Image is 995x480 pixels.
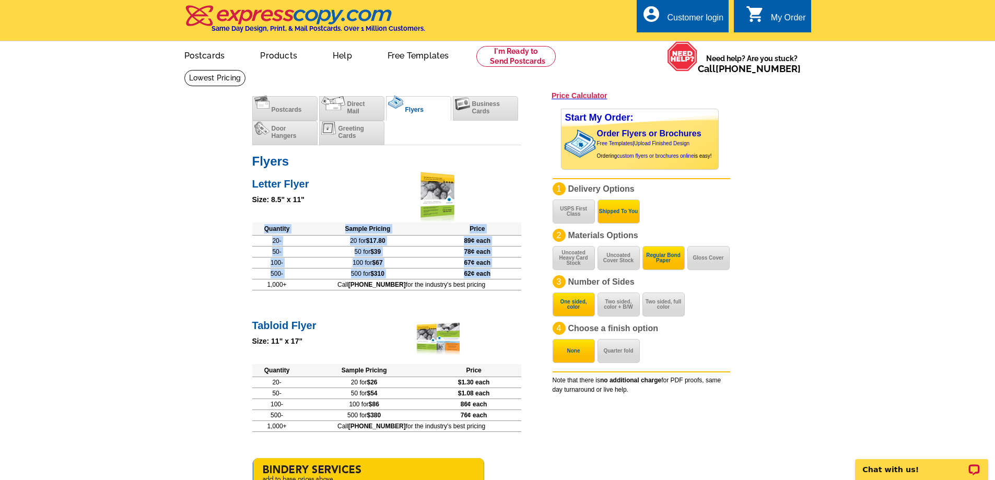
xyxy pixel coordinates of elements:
[553,246,595,270] button: Uncoated Heavy Card Stock
[348,281,406,288] b: [PHONE_NUMBER]
[252,257,302,268] td: 100-
[367,390,377,397] span: $54
[212,25,425,32] h4: Same Day Design, Print, & Mail Postcards. Over 1 Million Customers.
[254,122,270,135] img: doorhangers.png
[597,129,701,138] a: Order Flyers or Brochures
[464,248,490,255] span: 78¢ each
[553,229,566,242] div: 2
[687,246,730,270] button: Gloss Cover
[553,182,566,195] div: 1
[746,5,765,24] i: shopping_cart
[302,364,427,377] th: Sample Pricing
[252,268,302,279] td: 500-
[642,11,723,25] a: account_circle Customer login
[252,399,302,409] td: 100-
[252,279,302,290] td: 1,000+
[597,141,712,159] span: | Ordering is easy!
[464,237,490,244] span: 89¢ each
[252,175,521,190] h2: Letter Flyer
[698,63,801,74] span: Call
[458,379,490,386] span: $1.30 each
[367,412,381,419] span: $380
[561,109,718,126] div: Start My Order:
[367,379,377,386] span: $26
[302,420,521,431] td: Call for the industry's best pricing
[321,122,336,135] img: greetingcards.png
[252,223,302,236] th: Quantity
[597,141,633,146] a: Free Templates
[302,409,427,420] td: 500 for
[372,259,383,266] span: $67
[598,200,640,224] button: Shipped To You
[472,100,500,115] span: Business Cards
[252,336,521,347] div: Size: 11" x 17"
[598,292,640,317] button: Two sided, color + B/W
[252,388,302,399] td: 50-
[302,377,427,388] td: 20 for
[168,42,242,67] a: Postcards
[848,447,995,480] iframe: LiveChat chat widget
[302,388,427,399] td: 50 for
[252,246,302,257] td: 50-
[667,41,698,72] img: help
[252,420,302,431] td: 1,000+
[464,259,490,266] span: 67¢ each
[600,377,661,384] b: no additional charge
[348,423,406,430] b: [PHONE_NUMBER]
[243,42,314,67] a: Products
[302,399,427,409] td: 100 for
[642,292,685,317] button: Two sided, full color
[461,401,487,408] span: 86¢ each
[698,53,806,74] span: Need help? Are you stuck?
[302,257,434,268] td: 100 for
[316,42,369,67] a: Help
[272,125,297,139] span: Door Hangers
[369,401,379,408] span: $86
[553,322,566,335] div: 4
[553,339,595,363] button: None
[427,364,521,377] th: Price
[252,409,302,420] td: 500-
[388,96,403,109] img: flyers_c.png
[464,270,490,277] span: 62¢ each
[461,412,487,419] span: 76¢ each
[302,223,434,236] th: Sample Pricing
[552,91,607,100] h3: Price Calculator
[642,5,661,24] i: account_circle
[561,126,570,161] img: background image for brochures and flyers arrow
[302,268,434,279] td: 500 for
[370,248,381,255] span: $39
[252,194,521,205] div: Size: 8.5" x 11"
[771,13,806,28] div: My Order
[617,153,694,159] a: custom flyers or brochures online
[746,11,806,25] a: shopping_cart My Order
[272,106,302,113] span: Postcards
[598,339,640,363] button: Quarter fold
[553,275,566,288] div: 3
[252,364,302,377] th: Quantity
[252,156,521,167] h1: Flyers
[254,96,270,109] img: postcards.png
[434,223,521,236] th: Price
[642,246,685,270] button: Regular Bond Paper
[252,377,302,388] td: 20-
[553,371,730,394] div: Note that there is for PDF proofs, same day turnaround or live help.
[252,235,302,246] td: 20-
[252,317,521,332] h2: Tabloid Flyer
[634,141,689,146] a: Upload Finished Design
[338,125,364,139] span: Greeting Cards
[302,235,434,246] td: 20 for
[598,246,640,270] button: Uncoated Cover Stock
[366,237,385,244] span: $17.80
[716,63,801,74] a: [PHONE_NUMBER]
[667,13,723,28] div: Customer login
[405,106,424,113] span: Flyers
[553,292,595,317] button: One sided, color
[568,184,635,193] span: Delivery Options
[553,200,595,224] button: USPS First Class
[370,270,384,277] span: $310
[184,13,425,32] a: Same Day Design, Print, & Mail Postcards. Over 1 Million Customers.
[458,390,490,397] span: $1.08 each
